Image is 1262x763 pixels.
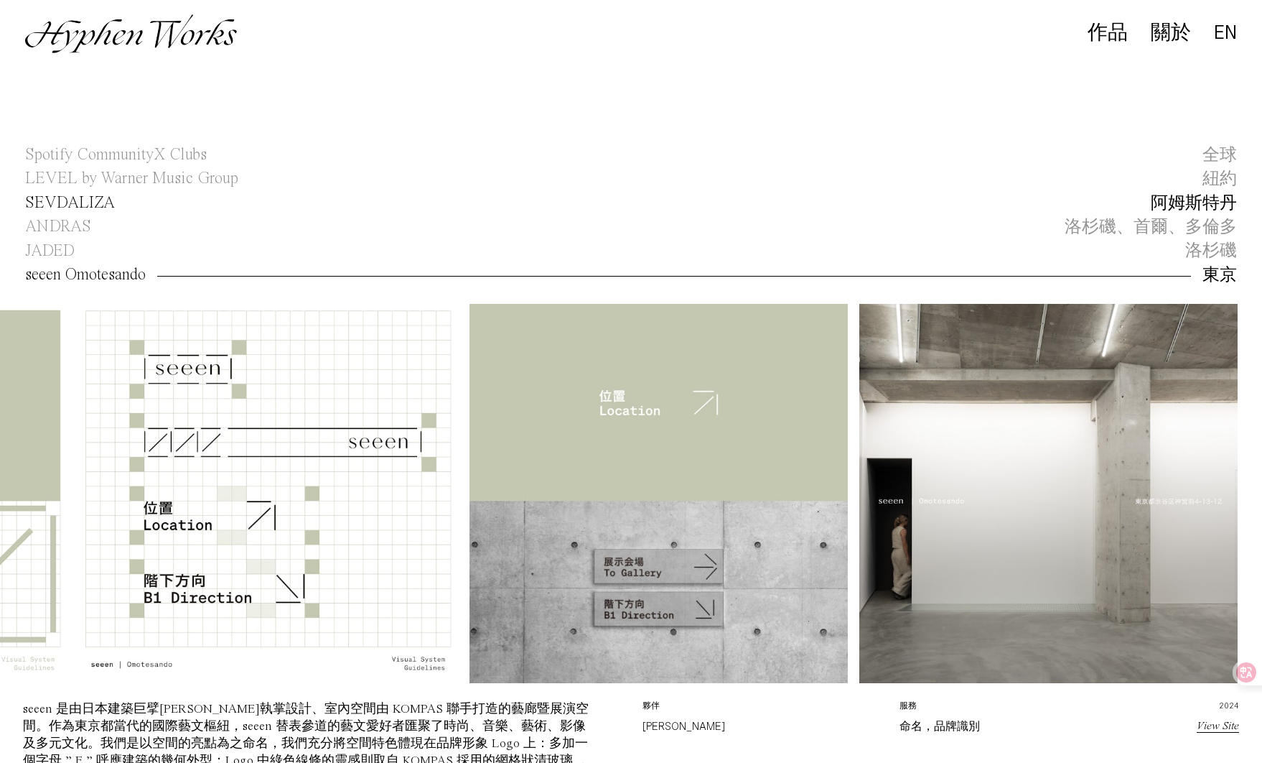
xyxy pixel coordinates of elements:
p: 服務 [899,700,1134,718]
img: Zgtyact2UUcvBUcr_mockup%EF%BC%BF03.jpg [859,304,1238,683]
div: 阿姆斯特丹 [1151,192,1237,215]
span: SEVDALIZA [25,191,115,215]
p: 夥伴 [642,700,877,718]
span: JADED [25,239,75,263]
span: Spotify CommunityX Clubs [25,143,207,167]
p: [PERSON_NAME] [642,718,877,735]
img: Zgtyast2UUcvBUcs_mockup%EF%BC%BF02.jpg [469,304,848,683]
span: LEVEL by Warner Music Group [25,167,238,190]
span: seeen Omotesando [25,263,146,287]
img: ZgtyXst2UUcvBUcj_Guidelines%EF%BC%BF02.jpg [79,304,457,683]
a: 作品 [1088,26,1128,42]
a: View Site [1197,721,1239,732]
div: 紐約 [1202,167,1237,190]
img: Hyphen Works [25,14,237,53]
p: 命名，品牌識別 [899,718,1134,735]
div: 洛杉磯 [1185,239,1237,262]
div: 作品 [1088,23,1128,43]
div: 洛杉磯、首爾、多倫多 [1065,216,1237,239]
a: EN [1214,25,1237,40]
p: 2024 [1156,700,1239,718]
a: 關於 [1151,26,1191,42]
div: 全球 [1202,144,1237,167]
div: 關於 [1151,23,1191,43]
div: 東京 [1202,264,1237,287]
span: ANDRAS [25,215,91,239]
